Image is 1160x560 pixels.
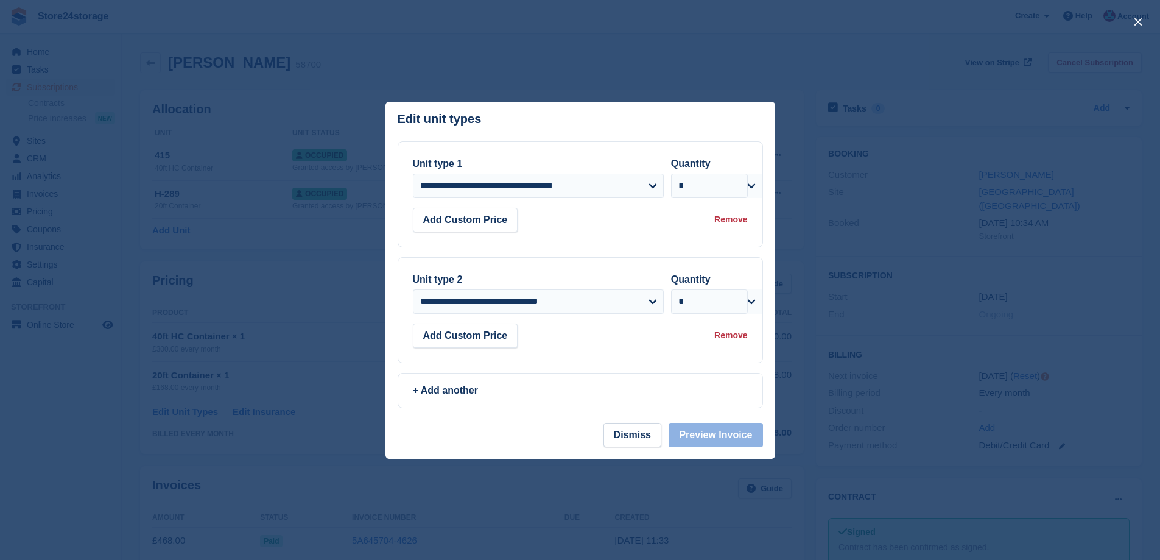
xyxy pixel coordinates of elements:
[413,324,518,348] button: Add Custom Price
[714,329,747,342] div: Remove
[603,423,661,447] button: Dismiss
[671,274,711,285] label: Quantity
[669,423,762,447] button: Preview Invoice
[671,158,711,169] label: Quantity
[398,112,482,126] p: Edit unit types
[398,373,763,408] a: + Add another
[413,383,748,398] div: + Add another
[413,208,518,232] button: Add Custom Price
[413,274,463,285] label: Unit type 2
[413,158,463,169] label: Unit type 1
[1128,12,1148,32] button: close
[714,213,747,226] div: Remove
